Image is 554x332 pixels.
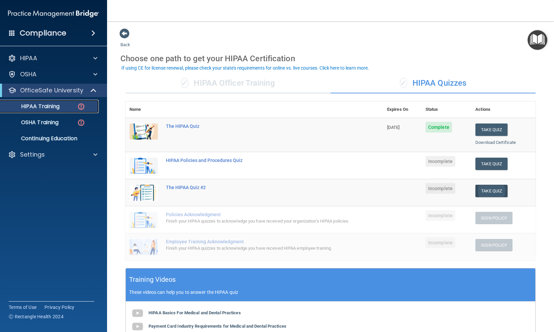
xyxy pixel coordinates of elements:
b: HIPAA Basics For Medical and Dental Practices [149,310,241,315]
a: HIPAA [8,54,97,62]
p: HIPAA Training [4,103,60,110]
th: Expires On [383,101,422,118]
span: Incomplete [426,156,455,167]
span: Incomplete [426,237,455,248]
h5: Training Videos [129,274,176,285]
button: Sign Policy [475,239,513,251]
span: Incomplete [426,210,455,221]
div: HIPAA Quizzes [331,73,536,93]
div: The HIPAA Quiz #2 [166,185,350,190]
span: [DATE] [387,125,400,130]
div: HIPAA Officer Training [125,73,331,93]
a: Terms of Use [9,304,36,311]
span: Ⓒ Rectangle Health 2024 [9,313,64,320]
span: ✓ [400,78,407,88]
div: Finish your HIPAA quizzes to acknowledge you have received HIPAA employee training. [166,244,350,252]
p: HIPAA [20,54,37,62]
img: PMB logo [8,7,99,20]
div: Finish your HIPAA quizzes to acknowledge you have received your organization’s HIPAA policies. [166,217,350,225]
p: These videos can help you to answer the HIPAA quiz [129,289,532,295]
div: Choose one path to get your HIPAA Certification [120,49,541,68]
img: danger-circle.6113f641.png [77,102,85,111]
div: Employee Training Acknowledgment [166,239,350,244]
button: Take Quiz [475,123,507,136]
button: Take Quiz [475,185,507,197]
a: Privacy Policy [44,304,75,311]
img: danger-circle.6113f641.png [77,118,85,127]
b: Payment Card Industry Requirements for Medical and Dental Practices [149,324,286,329]
span: Complete [426,122,452,133]
p: OSHA [20,70,37,78]
div: HIPAA Policies and Procedures Quiz [166,158,350,163]
p: OSHA Training [4,119,59,126]
a: Settings [8,151,97,159]
p: OfficeSafe University [20,86,83,94]
div: Policies Acknowledgment [166,212,350,217]
span: Incomplete [426,183,455,194]
button: Sign Policy [475,212,513,224]
p: Settings [20,151,45,159]
img: gray_youtube_icon.38fcd6cc.png [131,307,144,320]
th: Name [125,101,162,118]
div: If using CE for license renewal, please check your state's requirements for online vs. live cours... [121,66,369,70]
h4: Compliance [20,28,66,38]
p: Continuing Education [4,135,96,142]
button: Take Quiz [475,158,507,170]
button: Open Resource Center [528,30,547,50]
span: ✓ [181,78,188,88]
th: Status [422,101,471,118]
a: OfficeSafe University [8,86,97,94]
a: Download Certificate [475,140,516,145]
div: The HIPAA Quiz [166,123,350,129]
button: If using CE for license renewal, please check your state's requirements for online vs. live cours... [120,65,370,71]
a: Back [120,34,130,47]
th: Actions [471,101,536,118]
a: OSHA [8,70,97,78]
